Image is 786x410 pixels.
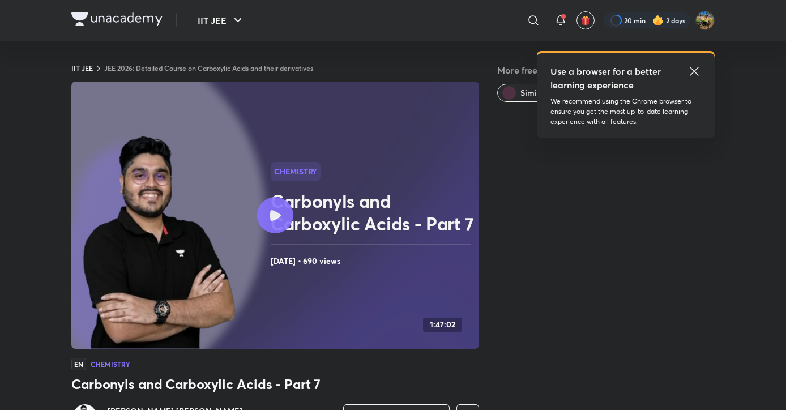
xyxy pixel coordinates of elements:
[71,375,479,393] h3: Carbonyls and Carboxylic Acids - Part 7
[91,361,130,368] h4: Chemistry
[104,63,313,72] a: JEE 2026: Detailed Course on Carboxylic Acids and their derivatives
[497,84,585,102] button: Similar classes
[695,11,715,30] img: Shivam Munot
[550,65,663,92] h5: Use a browser for a better learning experience
[191,9,251,32] button: IIT JEE
[576,11,595,29] button: avatar
[430,320,455,330] h4: 1:47:02
[497,63,715,77] h5: More free classes
[580,15,591,25] img: avatar
[71,358,86,370] span: EN
[71,12,163,29] a: Company Logo
[550,96,701,127] p: We recommend using the Chrome browser to ensure you get the most up-to-date learning experience w...
[71,12,163,26] img: Company Logo
[271,254,475,268] h4: [DATE] • 690 views
[271,190,475,235] h2: Carbonyls and Carboxylic Acids - Part 7
[520,87,575,99] span: Similar classes
[71,63,93,72] a: IIT JEE
[652,15,664,26] img: streak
